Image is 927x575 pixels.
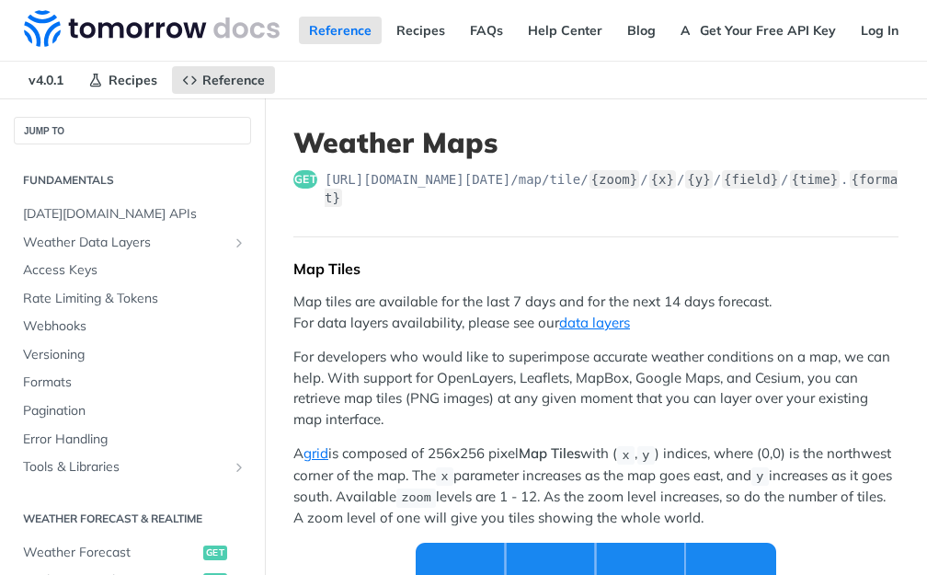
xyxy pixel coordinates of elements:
a: Help Center [518,17,612,44]
label: {format} [325,170,898,207]
a: Reference [172,66,275,94]
span: Access Keys [23,261,246,280]
a: Get Your Free API Key [690,17,846,44]
span: Weather Forecast [23,544,199,562]
span: get [293,170,317,189]
a: Rate Limiting & Tokens [14,285,251,313]
div: Map Tiles [293,259,898,278]
span: Recipes [109,72,157,88]
span: Webhooks [23,317,246,336]
a: Pagination [14,397,251,425]
span: Weather Data Layers [23,234,227,252]
a: grid [303,444,328,462]
p: Map tiles are available for the last 7 days and for the next 14 days forecast. For data layers av... [293,292,898,333]
label: {field} [722,170,780,189]
code: y [751,467,769,486]
code: zoom [396,489,436,507]
img: Tomorrow.io Weather API Docs [24,10,280,47]
span: Tools & Libraries [23,458,227,477]
a: API Status [670,17,756,44]
a: Tools & LibrariesShow subpages for Tools & Libraries [14,454,251,481]
h2: Fundamentals [14,172,251,189]
strong: Map Tiles [519,444,580,462]
span: Versioning [23,346,246,364]
p: For developers who would like to superimpose accurate weather conditions on a map, we can help. W... [293,347,898,430]
button: Show subpages for Tools & Libraries [232,460,246,475]
span: Error Handling [23,431,246,449]
a: Formats [14,369,251,397]
a: Recipes [78,66,167,94]
span: Reference [202,72,265,88]
a: Recipes [386,17,455,44]
label: {x} [649,170,676,189]
label: {y} [685,170,712,189]
a: FAQs [460,17,513,44]
a: Error Handling [14,426,251,454]
a: data layers [559,314,630,331]
span: get [203,546,227,560]
a: Weather Data LayersShow subpages for Weather Data Layers [14,229,251,257]
a: [DATE][DOMAIN_NAME] APIs [14,201,251,228]
span: v4.0.1 [18,66,74,94]
a: Reference [299,17,382,44]
button: JUMP TO [14,117,251,144]
label: {zoom} [589,170,640,189]
a: Log In [851,17,909,44]
span: Formats [23,374,246,392]
p: A is composed of 256x256 pixel with ( , ) indices, where (0,0) is the northwest corner of the map... [293,443,898,528]
h2: Weather Forecast & realtime [14,511,251,527]
span: Pagination [23,402,246,420]
a: Blog [617,17,666,44]
h1: Weather Maps [293,126,898,159]
code: x [617,446,635,465]
a: Webhooks [14,313,251,340]
span: Rate Limiting & Tokens [23,290,246,308]
a: Weather Forecastget [14,539,251,567]
a: Versioning [14,341,251,369]
code: y [637,446,655,465]
span: [DATE][DOMAIN_NAME] APIs [23,205,246,224]
label: {time} [790,170,841,189]
button: Show subpages for Weather Data Layers [232,236,246,250]
code: x [436,467,453,486]
span: https://api.tomorrow.io/v4/map/tile/{zoom}/{x}/{y}/{field}/{time}.{format} [325,170,898,207]
a: Access Keys [14,257,251,284]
